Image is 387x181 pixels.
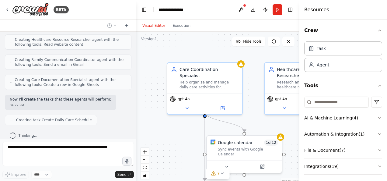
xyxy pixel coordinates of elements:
div: Version 1 [141,37,157,41]
g: Edge from bf335863-a2a4-45df-b436-26b28c0940ea to 7e261699-b8cb-4961-beaf-90fdbbd07a86 [202,112,208,181]
div: Google CalendarGoogle calendar1of12Sync events with Google Calendar [206,135,282,173]
button: Send [115,171,134,178]
span: gpt-4o [178,97,190,101]
span: Thinking... [18,133,37,138]
span: Creating Family Communication Coordinator agent with the following tools: Send a email in Gmail [15,57,126,67]
button: File & Document(7) [304,142,382,158]
span: 7 [217,170,220,176]
div: Agent [317,62,329,68]
span: Creating Healthcare Resource Researcher agent with the following tools: Read website content [15,37,126,47]
div: Care Coordination Specialist [180,66,239,79]
div: Sync events with Google Calendar [218,147,278,157]
button: fit view [141,164,149,172]
div: Google calendar [218,140,253,146]
span: Creating Care Documentation Specialist agent with the following tools: Create a row in Google Sheets [15,77,126,87]
button: zoom out [141,156,149,164]
button: Hide left sidebar [140,5,148,14]
div: Crew [304,39,382,77]
div: Healthcare Resource ResearcherResearch and identify healthcare resources, support services, and i... [264,62,340,115]
button: Switch to previous chat [105,22,119,29]
span: Hide Tools [243,39,262,44]
button: Open in side panel [245,163,279,170]
div: 04:27 PM [10,103,111,108]
button: Hide right sidebar [286,5,295,14]
button: Open in side panel [205,105,240,112]
button: Hide Tools [232,37,265,46]
span: Creating task Create Daily Care Schedule [16,118,92,122]
img: Logo [12,3,49,16]
button: zoom in [141,148,149,156]
button: toggle interactivity [141,172,149,179]
div: Help organize and manage daily care activities for {elder_name}, including medication schedules, ... [180,80,239,90]
div: Research and identify healthcare resources, support services, and information relevant to {elder_... [277,80,336,90]
span: Improve [11,172,26,177]
button: Improve [2,171,29,179]
button: Automation & Integration(1) [304,126,382,142]
span: gpt-4o [275,97,287,101]
button: Start a new chat [122,22,131,29]
div: BETA [54,6,69,13]
button: Visual Editor [139,22,169,29]
div: Task [317,45,326,51]
g: Edge from bf335863-a2a4-45df-b436-26b28c0940ea to b561e43a-e9e4-4944-a08a-b0260a6f48c5 [202,112,247,132]
span: Send [117,172,127,177]
img: Google Calendar [211,140,215,144]
button: Tools [304,77,382,94]
h4: Resources [304,6,329,13]
div: React Flow controls [141,148,149,179]
button: AI & Machine Learning(4) [304,110,382,126]
span: Number of enabled actions [264,140,278,146]
button: Click to speak your automation idea [122,157,131,166]
button: 7 [206,168,230,179]
nav: breadcrumb [159,7,189,13]
button: Integrations(19) [304,158,382,174]
div: Healthcare Resource Researcher [277,66,336,79]
p: Now I'll create the tasks that these agents will perform: [10,97,111,102]
button: Crew [304,22,382,39]
button: Execution [169,22,194,29]
div: Care Coordination SpecialistHelp organize and manage daily care activities for {elder_name}, incl... [167,62,243,115]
